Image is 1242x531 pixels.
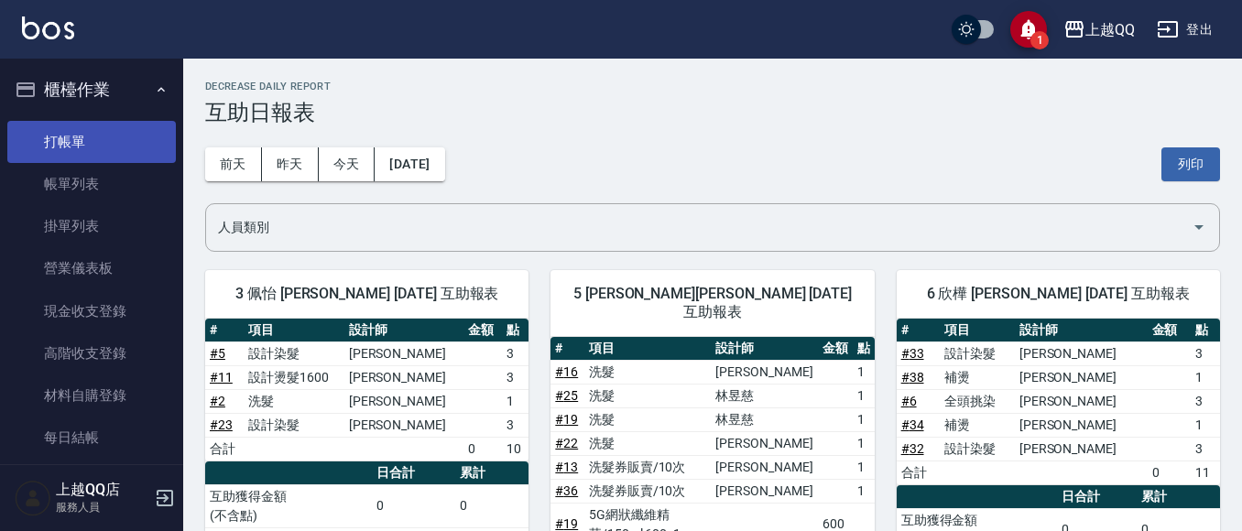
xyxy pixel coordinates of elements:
[1056,11,1142,49] button: 上越QQ
[555,364,578,379] a: #16
[572,285,852,321] span: 5 [PERSON_NAME][PERSON_NAME] [DATE] 互助報表
[853,337,875,361] th: 點
[1191,413,1220,437] td: 1
[584,384,712,407] td: 洗髮
[1015,365,1148,389] td: [PERSON_NAME]
[205,319,528,461] table: a dense table
[262,147,319,181] button: 昨天
[7,332,176,374] a: 高階收支登錄
[22,16,74,39] img: Logo
[244,389,343,413] td: 洗髮
[205,319,244,342] th: #
[711,407,817,431] td: 林昱慈
[463,319,502,342] th: 金額
[7,121,176,163] a: 打帳單
[1148,319,1191,342] th: 金額
[210,417,233,432] a: #23
[1184,212,1214,242] button: Open
[1191,437,1220,461] td: 3
[7,163,176,205] a: 帳單列表
[1057,485,1138,509] th: 日合計
[244,365,343,389] td: 設計燙髮1600
[940,437,1015,461] td: 設計染髮
[584,337,712,361] th: 項目
[502,341,528,365] td: 3
[205,100,1220,125] h3: 互助日報表
[210,394,225,408] a: #2
[853,431,875,455] td: 1
[940,319,1015,342] th: 項目
[711,360,817,384] td: [PERSON_NAME]
[455,484,528,527] td: 0
[919,285,1198,303] span: 6 欣樺 [PERSON_NAME] [DATE] 互助報表
[901,370,924,385] a: #38
[210,346,225,361] a: #5
[901,441,924,456] a: #32
[897,319,1220,485] table: a dense table
[244,341,343,365] td: 設計染髮
[1085,18,1135,41] div: 上越QQ
[1010,11,1047,48] button: save
[853,479,875,503] td: 1
[244,413,343,437] td: 設計染髮
[502,365,528,389] td: 3
[1015,341,1148,365] td: [PERSON_NAME]
[502,389,528,413] td: 1
[344,365,463,389] td: [PERSON_NAME]
[940,389,1015,413] td: 全頭挑染
[344,389,463,413] td: [PERSON_NAME]
[1148,461,1191,484] td: 0
[550,337,584,361] th: #
[940,341,1015,365] td: 設計染髮
[555,412,578,427] a: #19
[584,455,712,479] td: 洗髮券販賣/10次
[1015,413,1148,437] td: [PERSON_NAME]
[853,455,875,479] td: 1
[7,460,176,502] a: 排班表
[502,437,528,461] td: 10
[205,484,372,527] td: 互助獲得金額 (不含點)
[244,319,343,342] th: 項目
[1015,319,1148,342] th: 設計師
[897,461,940,484] td: 合計
[853,384,875,407] td: 1
[901,346,924,361] a: #33
[7,417,176,459] a: 每日結帳
[818,337,853,361] th: 金額
[1191,389,1220,413] td: 3
[344,341,463,365] td: [PERSON_NAME]
[213,211,1184,244] input: 人員名稱
[205,147,262,181] button: 前天
[1015,389,1148,413] td: [PERSON_NAME]
[7,66,176,114] button: 櫃檯作業
[56,481,149,499] h5: 上越QQ店
[1191,319,1220,342] th: 點
[1149,13,1220,47] button: 登出
[555,460,578,474] a: #13
[940,413,1015,437] td: 補燙
[344,319,463,342] th: 設計師
[1191,341,1220,365] td: 3
[584,407,712,431] td: 洗髮
[711,337,817,361] th: 設計師
[502,319,528,342] th: 點
[584,431,712,455] td: 洗髮
[1137,485,1220,509] th: 累計
[897,319,940,342] th: #
[344,413,463,437] td: [PERSON_NAME]
[7,247,176,289] a: 營業儀表板
[7,290,176,332] a: 現金收支登錄
[375,147,444,181] button: [DATE]
[901,394,917,408] a: #6
[584,360,712,384] td: 洗髮
[15,480,51,516] img: Person
[555,388,578,403] a: #25
[455,461,528,485] th: 累計
[502,413,528,437] td: 3
[555,516,578,531] a: #19
[1191,461,1220,484] td: 11
[372,484,455,527] td: 0
[210,370,233,385] a: #11
[1161,147,1220,181] button: 列印
[711,479,817,503] td: [PERSON_NAME]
